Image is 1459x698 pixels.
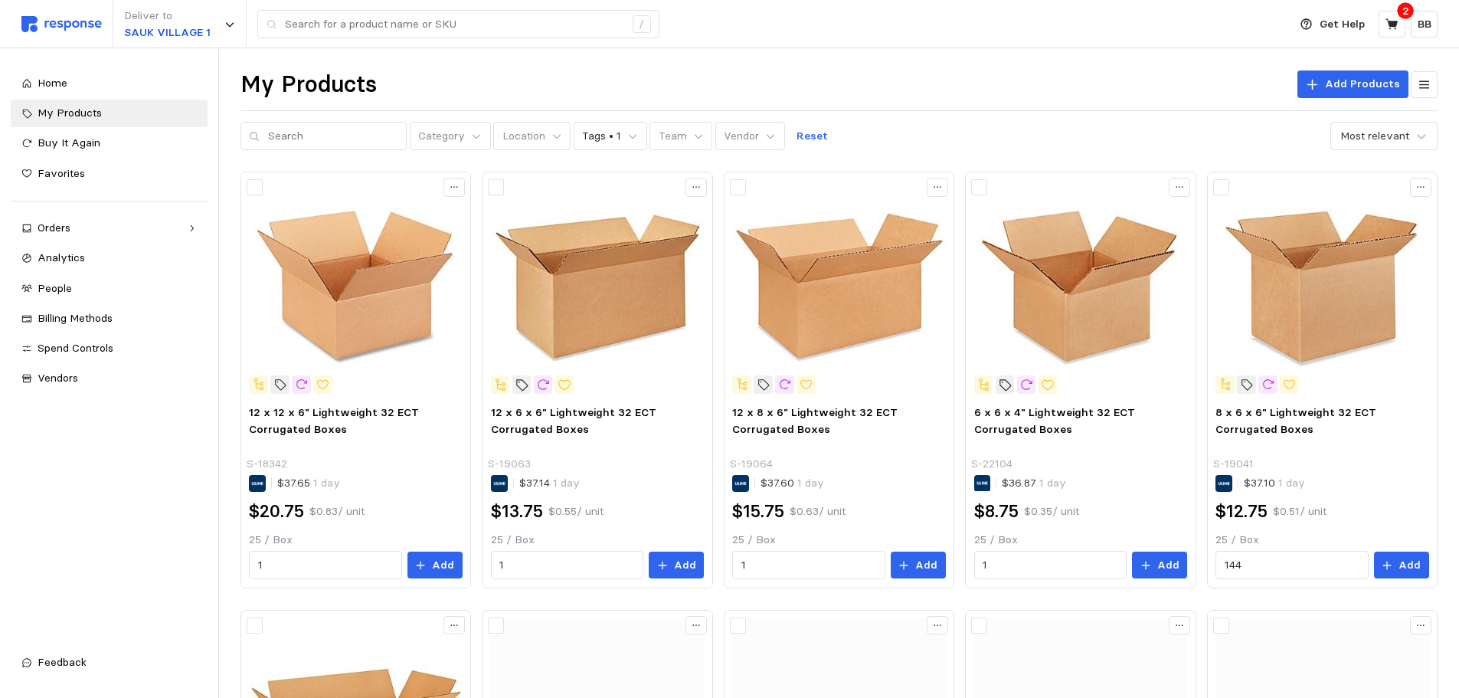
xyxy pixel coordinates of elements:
button: Add [1374,552,1429,579]
p: 25 / Box [491,532,704,549]
a: Favorites [11,160,208,188]
p: SAUK VILLAGE 1 [124,25,211,41]
img: S-19064 [732,181,945,394]
p: 2 [1402,2,1409,19]
button: Add [649,552,704,579]
span: Vendors [38,371,78,385]
span: 8 x 6 x 6" Lightweight 32 ECT Corrugated Boxes [1215,405,1376,436]
button: Reset [787,122,836,151]
h2: $8.75 [974,500,1019,523]
div: Most relevant [1340,128,1409,144]
p: Add [1398,557,1421,574]
input: Search for a product name or SKU [285,11,624,38]
a: Home [11,70,208,97]
button: Feedback [11,649,208,677]
a: My Products [11,100,208,127]
span: Analytics [38,251,85,264]
p: Get Help [1320,16,1365,33]
span: My Products [38,106,102,120]
p: Tags • 1 [582,128,621,145]
button: Tags • 1 [574,122,647,151]
a: People [11,275,208,303]
img: S-22104 [974,181,1187,394]
span: 1 day [1275,476,1305,490]
button: Add [891,552,946,579]
p: Category [418,128,465,145]
p: $0.63 / unit [790,503,846,520]
p: BB [1418,16,1431,33]
div: Orders [38,220,181,237]
button: Category [410,122,491,151]
p: S-19041 [1213,456,1254,473]
p: 25 / Box [1215,532,1428,549]
p: Vendor [724,128,759,145]
img: svg%3e [21,16,102,32]
p: S-19063 [488,456,531,473]
p: $0.51 / unit [1273,503,1327,520]
a: Buy It Again [11,129,208,157]
h2: $20.75 [249,500,304,523]
button: BB [1411,11,1438,38]
button: Add Products [1297,70,1408,98]
span: 12 x 12 x 6" Lightweight 32 ECT Corrugated Boxes [249,405,419,436]
span: 1 day [794,476,824,490]
span: 6 x 6 x 4" Lightweight 32 ECT Corrugated Boxes [974,405,1135,436]
span: Feedback [38,655,87,669]
span: 1 day [1036,476,1066,490]
span: Home [38,76,67,90]
span: Favorites [38,166,85,180]
button: Team [649,122,712,151]
button: Add [407,552,463,579]
a: Analytics [11,244,208,272]
p: S-22104 [971,456,1012,473]
span: Spend Controls [38,341,113,355]
p: Reset [797,128,828,145]
p: 25 / Box [249,532,462,549]
p: Add [915,557,937,574]
span: People [38,281,72,295]
span: Buy It Again [38,136,100,149]
p: $37.60 [761,475,824,492]
span: 12 x 8 x 6" Lightweight 32 ECT Corrugated Boxes [732,405,898,436]
button: Get Help [1291,10,1374,39]
p: $0.35 / unit [1024,503,1079,520]
div: / [633,15,651,34]
a: Vendors [11,365,208,392]
a: Orders [11,215,208,242]
p: Add Products [1325,76,1400,93]
button: Add [1132,552,1187,579]
p: Add [432,557,454,574]
p: Deliver to [124,8,211,25]
img: S-18342 [249,181,462,394]
p: $0.55 / unit [548,503,604,520]
input: Search [268,123,398,150]
a: Spend Controls [11,335,208,362]
input: Qty [499,552,634,579]
p: Team [659,128,687,145]
input: Qty [258,552,393,579]
h2: $12.75 [1215,500,1268,523]
input: Qty [741,552,876,579]
button: Location [493,122,571,151]
p: Location [502,128,545,145]
p: Add [674,557,696,574]
button: Vendor [715,122,785,151]
h2: $15.75 [732,500,784,523]
p: Add [1157,557,1179,574]
p: $36.87 [1002,475,1066,492]
p: S-18342 [247,456,287,473]
input: Qty [983,552,1117,579]
p: $37.14 [519,475,580,492]
p: $37.65 [277,475,340,492]
p: 25 / Box [732,532,945,549]
p: $37.10 [1244,475,1305,492]
img: S-19041 [1215,181,1428,394]
h1: My Products [240,70,377,100]
span: 1 day [550,476,580,490]
img: S-19063 [491,181,704,394]
span: Billing Methods [38,311,113,325]
p: 25 / Box [974,532,1187,549]
input: Qty [1225,552,1359,579]
h2: $13.75 [491,500,543,523]
p: $0.83 / unit [309,503,365,520]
